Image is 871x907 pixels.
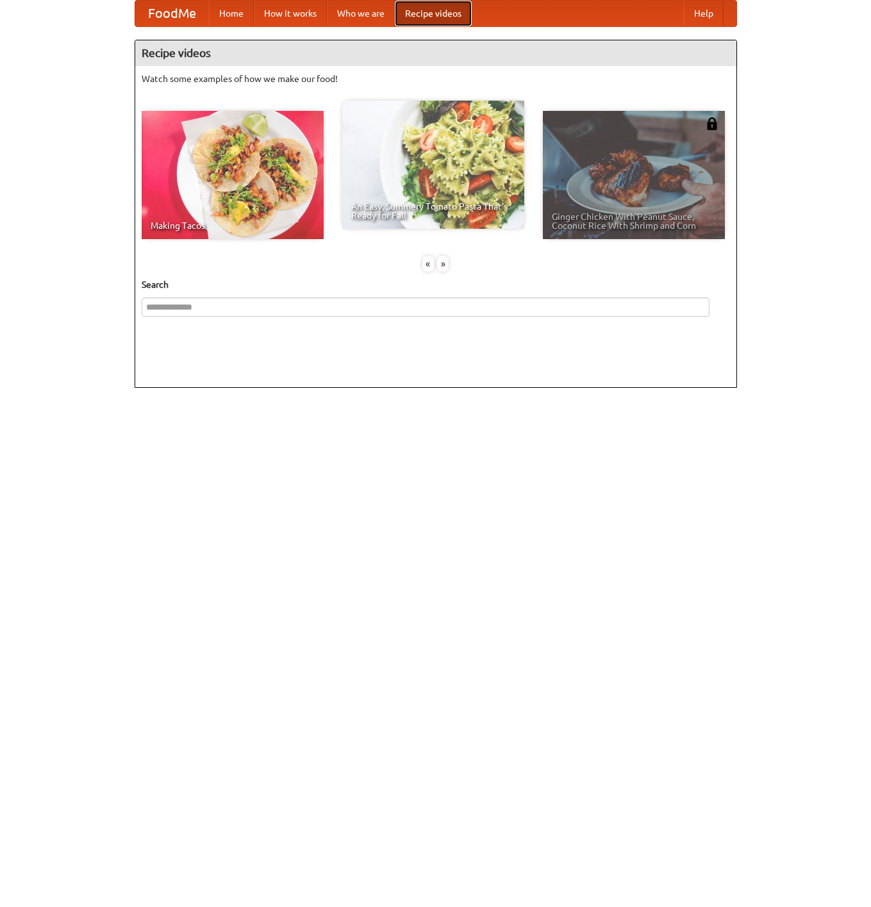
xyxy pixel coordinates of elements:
div: « [422,256,434,272]
a: Recipe videos [395,1,472,26]
h5: Search [142,278,730,291]
span: An Easy, Summery Tomato Pasta That's Ready for Fall [351,202,515,220]
img: 483408.png [706,117,718,130]
div: » [437,256,449,272]
a: Help [684,1,724,26]
p: Watch some examples of how we make our food! [142,72,730,85]
span: Making Tacos [151,221,315,230]
a: Who we are [327,1,395,26]
h4: Recipe videos [135,40,736,66]
a: How it works [254,1,327,26]
a: FoodMe [135,1,209,26]
a: An Easy, Summery Tomato Pasta That's Ready for Fall [342,101,524,229]
a: Home [209,1,254,26]
a: Making Tacos [142,111,324,239]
